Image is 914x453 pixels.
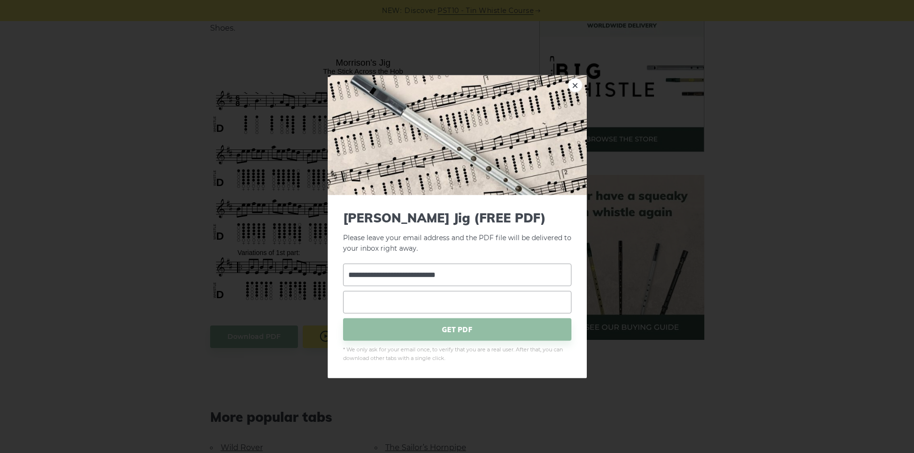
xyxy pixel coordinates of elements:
span: [PERSON_NAME] Jig (FREE PDF) [343,210,571,225]
span: * We only ask for your email once, to verify that you are a real user. After that, you can downlo... [343,346,571,363]
p: Please leave your email address and the PDF file will be delivered to your inbox right away. [343,210,571,254]
a: × [568,78,582,92]
img: Tin Whistle Tab Preview [328,75,587,195]
span: GET PDF [343,318,571,341]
